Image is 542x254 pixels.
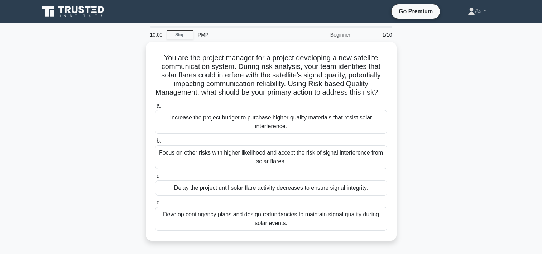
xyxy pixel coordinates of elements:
div: Delay the project until solar flare activity decreases to ensure signal integrity. [155,180,387,196]
span: c. [157,173,161,179]
div: 1/10 [355,28,397,42]
div: PMP [193,28,292,42]
span: b. [157,138,161,144]
a: Go Premium [394,7,437,16]
div: Increase the project budget to purchase higher quality materials that resist solar interference. [155,110,387,134]
a: Stop [167,30,193,39]
div: Develop contingency plans and design redundancies to maintain signal quality during solar events. [155,207,387,231]
span: d. [157,199,161,206]
h5: You are the project manager for a project developing a new satellite communication system. During... [154,53,388,97]
div: Focus on other risks with higher likelihood and accept the risk of signal interference from solar... [155,145,387,169]
span: a. [157,103,161,109]
div: 10:00 [146,28,167,42]
div: Beginner [292,28,355,42]
a: As [451,4,503,18]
